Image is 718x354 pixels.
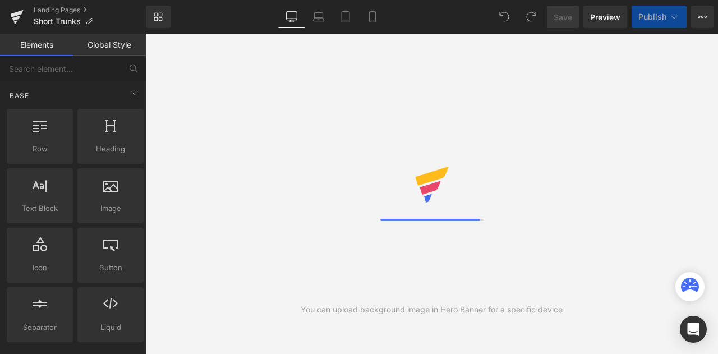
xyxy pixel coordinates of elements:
[332,6,359,28] a: Tablet
[81,262,140,274] span: Button
[81,203,140,214] span: Image
[632,6,687,28] button: Publish
[73,34,146,56] a: Global Style
[81,143,140,155] span: Heading
[10,321,70,333] span: Separator
[305,6,332,28] a: Laptop
[520,6,542,28] button: Redo
[583,6,627,28] a: Preview
[278,6,305,28] a: Desktop
[638,12,666,21] span: Publish
[10,262,70,274] span: Icon
[10,143,70,155] span: Row
[81,321,140,333] span: Liquid
[10,203,70,214] span: Text Block
[359,6,386,28] a: Mobile
[34,6,146,15] a: Landing Pages
[680,316,707,343] div: Open Intercom Messenger
[554,11,572,23] span: Save
[146,6,171,28] a: New Library
[590,11,620,23] span: Preview
[8,90,30,101] span: Base
[301,304,563,316] div: You can upload background image in Hero Banner for a specific device
[493,6,516,28] button: Undo
[34,17,81,26] span: Short Trunks
[691,6,714,28] button: More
